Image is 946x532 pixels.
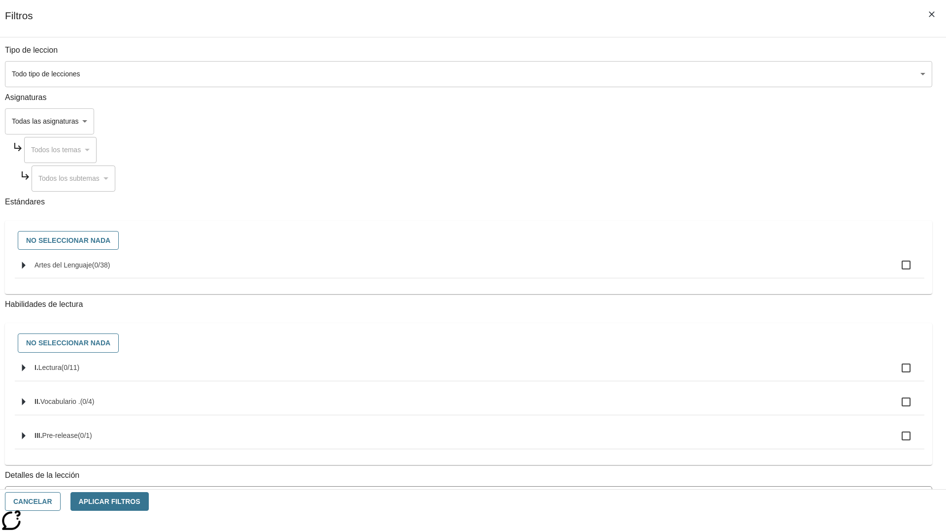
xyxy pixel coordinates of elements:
h1: Filtros [5,10,33,37]
button: No seleccionar nada [18,231,119,250]
span: III. [34,432,42,439]
button: Aplicar Filtros [70,492,149,511]
span: 0 estándares seleccionados/38 estándares en grupo [92,261,110,269]
button: Cancelar [5,492,61,511]
div: Seleccione una Asignatura [32,166,115,192]
button: No seleccionar nada [18,333,119,353]
span: 0 estándares seleccionados/11 estándares en grupo [61,364,79,371]
span: 0 estándares seleccionados/1 estándares en grupo [78,432,92,439]
p: Detalles de la lección [5,470,932,481]
span: II. [34,398,40,405]
ul: Seleccione habilidades [15,355,924,457]
p: Asignaturas [5,92,932,103]
div: Seleccione una Asignatura [5,108,94,134]
div: Seleccione habilidades [13,331,924,355]
button: Cerrar los filtros del Menú lateral [921,4,942,25]
p: Tipo de leccion [5,45,932,56]
span: Vocabulario . [40,398,80,405]
p: Habilidades de lectura [5,299,932,310]
p: Estándares [5,197,932,208]
div: Seleccione un tipo de lección [5,61,932,87]
span: Pre-release [42,432,78,439]
div: La Actividad cubre los factores a considerar para el ajuste automático del lexile [5,487,932,508]
span: Artes del Lenguaje [34,261,92,269]
span: 0 estándares seleccionados/4 estándares en grupo [80,398,95,405]
div: Seleccione estándares [13,229,924,253]
span: Lectura [38,364,62,371]
span: I. [34,364,38,371]
ul: Seleccione estándares [15,252,924,286]
div: Seleccione una Asignatura [24,137,97,163]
